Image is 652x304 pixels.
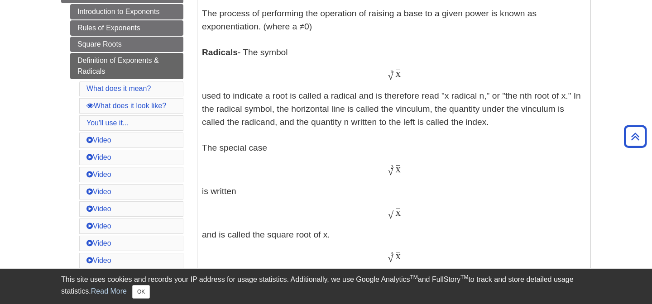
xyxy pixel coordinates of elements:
span: 3 [391,251,393,256]
span: x [396,206,401,218]
span: x [396,250,401,261]
span: √ [388,209,393,221]
span: x [396,163,401,175]
button: Close [132,285,150,299]
a: Video [86,136,111,144]
a: Video [86,256,111,264]
a: Square Roots [70,37,183,52]
a: What does it mean? [86,85,151,92]
span: x [396,67,401,79]
div: This site uses cookies and records your IP address for usage statistics. Additionally, we use Goo... [61,274,591,299]
a: What does it look like? [86,102,166,109]
sup: TM [460,274,468,280]
span: n [391,69,393,74]
span: √ [388,252,393,264]
a: Back to Top [621,130,650,142]
sup: TM [410,274,417,280]
a: Read More [91,287,127,295]
a: You'll use it... [86,119,129,127]
a: Video [86,205,111,213]
a: Video [86,171,111,178]
b: Radicals [202,47,238,57]
a: Video [86,222,111,230]
span: √ [388,70,393,82]
a: Rules of Exponents [70,20,183,36]
a: Definition of Exponents & Radicals [70,53,183,79]
a: Video [86,188,111,195]
a: Video [86,239,111,247]
a: Introduction to Exponents [70,4,183,19]
a: Video [86,153,111,161]
span: √ [388,166,393,177]
span: 2 [391,164,393,170]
